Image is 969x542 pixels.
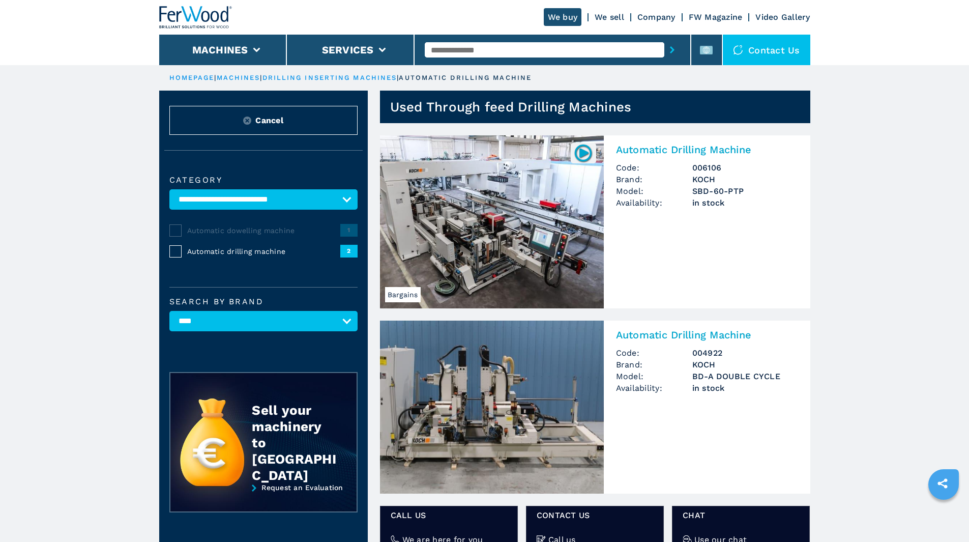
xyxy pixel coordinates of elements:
span: Automatic drilling machine [187,246,340,256]
a: drilling inserting machines [262,74,397,81]
img: 006106 [573,143,593,163]
p: automatic drilling machine [399,73,532,82]
button: Services [322,44,374,56]
img: Reset [243,117,251,125]
span: | [260,74,262,81]
a: machines [217,74,260,81]
span: Automatic dowelling machine [187,225,340,236]
h3: KOCH [692,359,798,370]
label: Category [169,176,358,184]
img: Ferwood [159,6,232,28]
span: in stock [692,197,798,209]
h3: 006106 [692,162,798,174]
span: Code: [616,162,692,174]
span: 2 [340,245,358,257]
span: Availability: [616,197,692,209]
a: Automatic Drilling Machine KOCH SBD-60-PTPBargains006106Automatic Drilling MachineCode:006106Bran... [380,135,810,308]
h1: Used Through feed Drilling Machines [390,99,632,115]
a: Request an Evaluation [169,483,358,520]
button: Machines [192,44,248,56]
img: Contact us [733,45,743,55]
a: Video Gallery [755,12,810,22]
span: CONTACT US [537,509,653,521]
div: Sell your machinery to [GEOGRAPHIC_DATA] [252,402,336,483]
div: Contact us [723,35,810,65]
a: We buy [544,8,582,26]
a: FW Magazine [689,12,743,22]
img: Automatic Drilling Machine KOCH SBD-60-PTP [380,135,604,308]
span: Brand: [616,174,692,185]
button: ResetCancel [169,106,358,135]
a: We sell [595,12,624,22]
span: in stock [692,382,798,394]
span: 1 [340,224,358,236]
h3: KOCH [692,174,798,185]
span: | [397,74,399,81]
span: Bargains [385,287,421,302]
span: Cancel [255,115,283,126]
span: | [214,74,216,81]
h2: Automatic Drilling Machine [616,144,798,156]
a: sharethis [930,471,955,496]
h3: 004922 [692,347,798,359]
h3: SBD-60-PTP [692,185,798,197]
a: HOMEPAGE [169,74,215,81]
span: Brand: [616,359,692,370]
span: Model: [616,185,692,197]
a: Company [637,12,676,22]
h2: Automatic Drilling Machine [616,329,798,341]
span: Call us [391,509,507,521]
label: Search by brand [169,298,358,306]
span: Chat [683,509,799,521]
img: Automatic Drilling Machine KOCH BD-A DOUBLE CYCLE [380,321,604,494]
span: Model: [616,370,692,382]
a: Automatic Drilling Machine KOCH BD-A DOUBLE CYCLEAutomatic Drilling MachineCode:004922Brand:KOCHM... [380,321,810,494]
button: submit-button [664,38,680,62]
span: Availability: [616,382,692,394]
h3: BD-A DOUBLE CYCLE [692,370,798,382]
span: Code: [616,347,692,359]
